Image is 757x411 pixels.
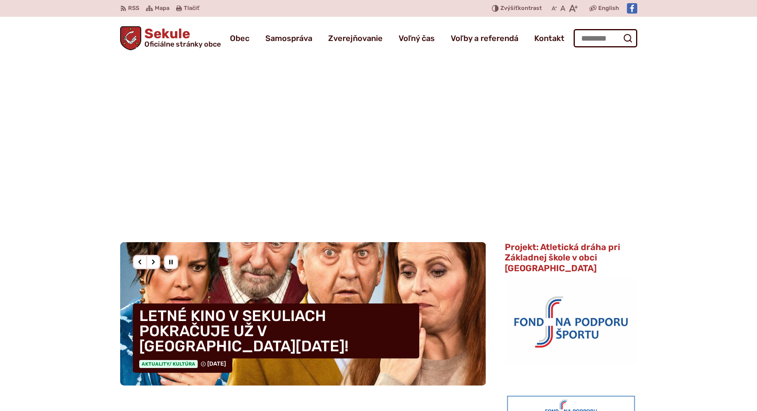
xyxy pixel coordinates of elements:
a: Logo Sekule, prejsť na domovskú stránku. [120,26,221,50]
span: English [598,4,619,13]
span: Mapa [155,4,169,13]
span: RSS [128,4,139,13]
span: Oficiálne stránky obce [144,41,221,48]
h4: LETNÉ KINO V SEKULIACH POKRAČUJE UŽ V [GEOGRAPHIC_DATA][DATE]! [133,303,419,358]
div: Nasledujúci slajd [146,255,160,269]
span: kontrast [500,5,542,12]
img: Prejsť na domovskú stránku [120,26,142,50]
img: logo_fnps.png [505,278,637,364]
span: Zvýšiť [500,5,518,12]
a: Kontakt [534,27,564,49]
img: Prejsť na Facebook stránku [627,3,637,14]
div: Predošlý slajd [133,255,147,269]
h1: Sekule [141,27,221,48]
a: English [597,4,621,13]
a: LETNÉ KINO V SEKULIACH POKRAČUJE UŽ V [GEOGRAPHIC_DATA][DATE]! Aktuality/ Kultúra [DATE] [120,242,486,386]
a: Zverejňovanie [328,27,383,49]
span: Aktuality [139,360,198,368]
span: / Kultúra [169,361,195,367]
div: Pozastaviť pohyb slajdera [164,255,178,269]
a: Obec [230,27,249,49]
span: Tlačiť [184,5,199,12]
a: Voľby a referendá [451,27,518,49]
span: [DATE] [207,360,226,367]
a: Voľný čas [399,27,435,49]
a: Samospráva [265,27,312,49]
div: 2 / 8 [120,242,486,386]
span: Projekt: Atletická dráha pri Základnej škole v obci [GEOGRAPHIC_DATA] [505,242,620,274]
